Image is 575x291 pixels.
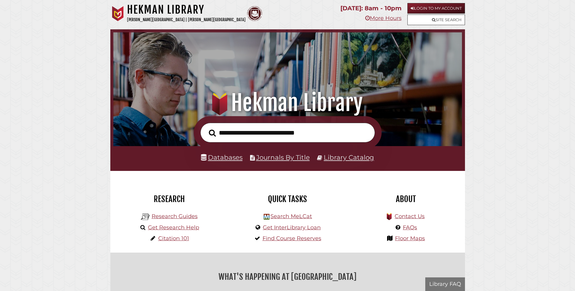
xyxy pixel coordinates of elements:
h2: About [351,194,460,204]
a: More Hours [365,15,402,21]
a: Get InterLibrary Loan [263,224,321,231]
a: Floor Maps [395,235,425,242]
a: Contact Us [395,213,425,220]
i: Search [209,129,216,137]
a: FAQs [403,224,417,231]
h1: Hekman Library [122,90,453,116]
h1: Hekman Library [127,3,246,16]
a: Site Search [407,15,465,25]
img: Hekman Library Logo [264,214,269,220]
h2: Research [115,194,224,204]
a: Login to My Account [407,3,465,14]
a: Citation 101 [158,235,189,242]
a: Find Course Reserves [262,235,321,242]
h2: What's Happening at [GEOGRAPHIC_DATA] [115,270,460,284]
a: Journals By Title [256,153,310,161]
button: Search [206,128,219,139]
img: Calvin University [110,6,125,21]
p: [DATE]: 8am - 10pm [340,3,402,14]
img: Hekman Library Logo [141,212,150,221]
a: Databases [201,153,242,161]
p: [PERSON_NAME][GEOGRAPHIC_DATA] | [PERSON_NAME][GEOGRAPHIC_DATA] [127,16,246,23]
a: Get Research Help [148,224,199,231]
a: Research Guides [152,213,198,220]
h2: Quick Tasks [233,194,342,204]
a: Library Catalog [324,153,374,161]
a: Search MeLCat [270,213,312,220]
img: Calvin Theological Seminary [247,6,262,21]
